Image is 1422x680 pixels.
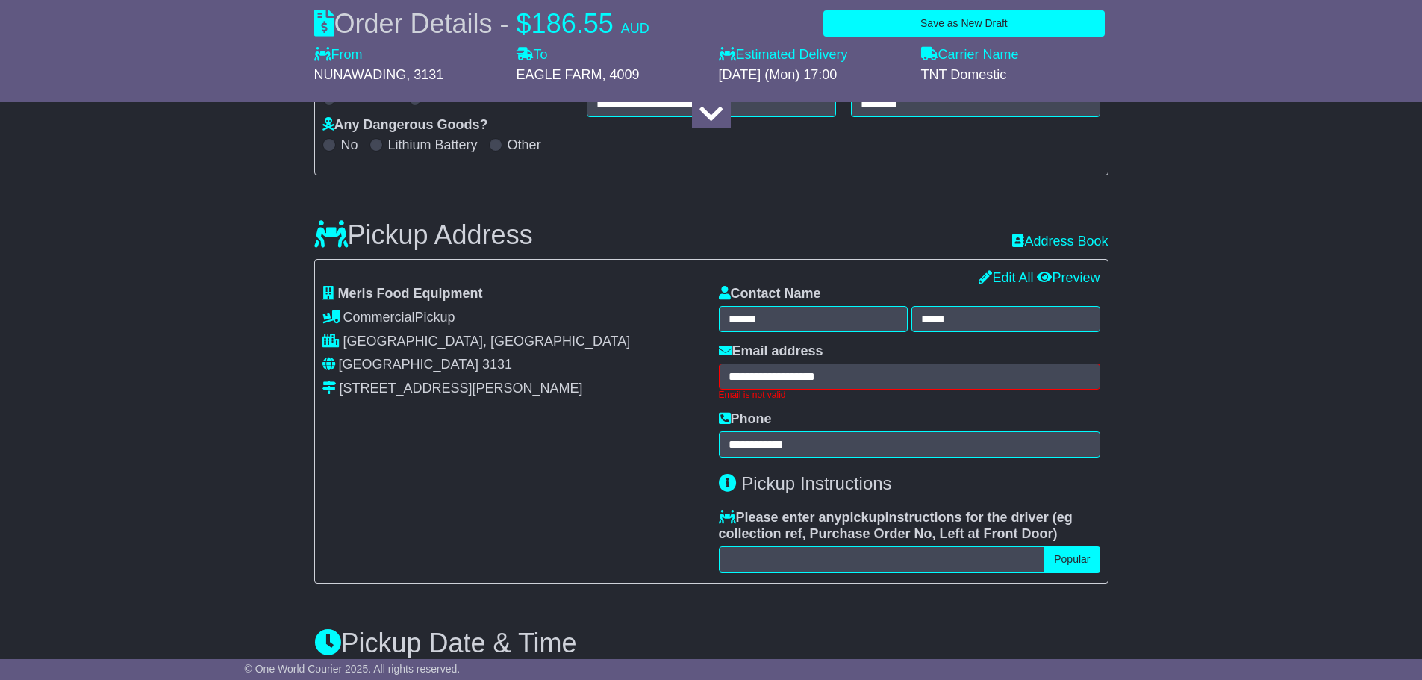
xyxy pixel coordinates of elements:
label: To [517,47,548,63]
span: [GEOGRAPHIC_DATA] [339,357,478,372]
span: EAGLE FARM [517,67,602,82]
span: [GEOGRAPHIC_DATA], [GEOGRAPHIC_DATA] [343,334,631,349]
span: , 4009 [602,67,640,82]
span: NUNAWADING [314,67,407,82]
label: From [314,47,363,63]
a: Preview [1037,270,1100,285]
label: Please enter any instructions for the driver ( ) [719,510,1100,542]
div: [DATE] (Mon) 17:00 [719,67,906,84]
span: pickup [842,510,885,525]
label: Phone [719,411,772,428]
h3: Pickup Date & Time [314,628,1108,658]
span: © One World Courier 2025. All rights reserved. [245,663,461,675]
a: Address Book [1012,234,1108,250]
label: Estimated Delivery [719,47,906,63]
label: Carrier Name [921,47,1019,63]
div: Pickup [322,310,704,326]
div: [STREET_ADDRESS][PERSON_NAME] [340,381,583,397]
label: Any Dangerous Goods? [322,117,488,134]
label: Email address [719,343,823,360]
span: , 3131 [406,67,443,82]
span: Pickup Instructions [741,473,891,493]
span: 3131 [482,357,512,372]
button: Save as New Draft [823,10,1104,37]
button: Popular [1044,546,1100,573]
label: Other [508,137,541,154]
span: 186.55 [531,8,614,39]
h3: Pickup Address [314,220,533,250]
a: Edit All [979,270,1033,285]
label: Lithium Battery [388,137,478,154]
label: Contact Name [719,286,821,302]
span: Meris Food Equipment [338,286,483,301]
span: AUD [621,21,649,36]
span: Commercial [343,310,415,325]
div: Order Details - [314,7,649,40]
span: eg collection ref, Purchase Order No, Left at Front Door [719,510,1073,541]
div: TNT Domestic [921,67,1108,84]
div: Email is not valid [719,390,1100,400]
label: No [341,137,358,154]
span: $ [517,8,531,39]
